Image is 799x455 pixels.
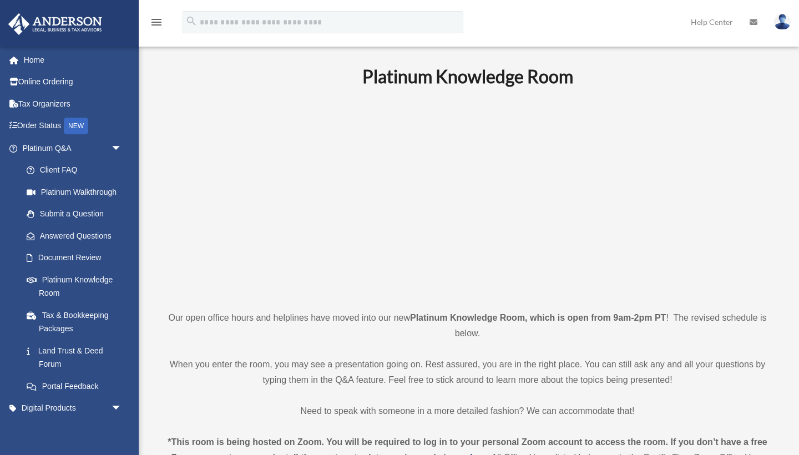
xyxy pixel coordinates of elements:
a: Document Review [16,247,139,269]
span: arrow_drop_down [111,397,133,420]
a: Portal Feedback [16,375,139,397]
a: Digital Productsarrow_drop_down [8,397,139,419]
span: arrow_drop_down [111,137,133,160]
a: Client FAQ [16,159,139,181]
strong: Platinum Knowledge Room, which is open from 9am-2pm PT [410,313,666,322]
a: Submit a Question [16,203,139,225]
p: Our open office hours and helplines have moved into our new ! The revised schedule is below. [158,310,777,341]
img: Anderson Advisors Platinum Portal [5,13,105,35]
b: Platinum Knowledge Room [362,65,573,87]
a: Platinum Q&Aarrow_drop_down [8,137,139,159]
a: Tax Organizers [8,93,139,115]
a: Platinum Knowledge Room [16,269,133,304]
a: Home [8,49,139,71]
a: Answered Questions [16,225,139,247]
div: NEW [64,118,88,134]
a: Order StatusNEW [8,115,139,138]
i: menu [150,16,163,29]
a: Online Ordering [8,71,139,93]
p: Need to speak with someone in a more detailed fashion? We can accommodate that! [158,403,777,419]
iframe: 231110_Toby_KnowledgeRoom [301,102,634,290]
p: When you enter the room, you may see a presentation going on. Rest assured, you are in the right ... [158,357,777,388]
a: Platinum Walkthrough [16,181,139,203]
img: User Pic [774,14,791,30]
i: search [185,15,198,27]
a: Tax & Bookkeeping Packages [16,304,139,340]
a: Land Trust & Deed Forum [16,340,139,375]
a: menu [150,19,163,29]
